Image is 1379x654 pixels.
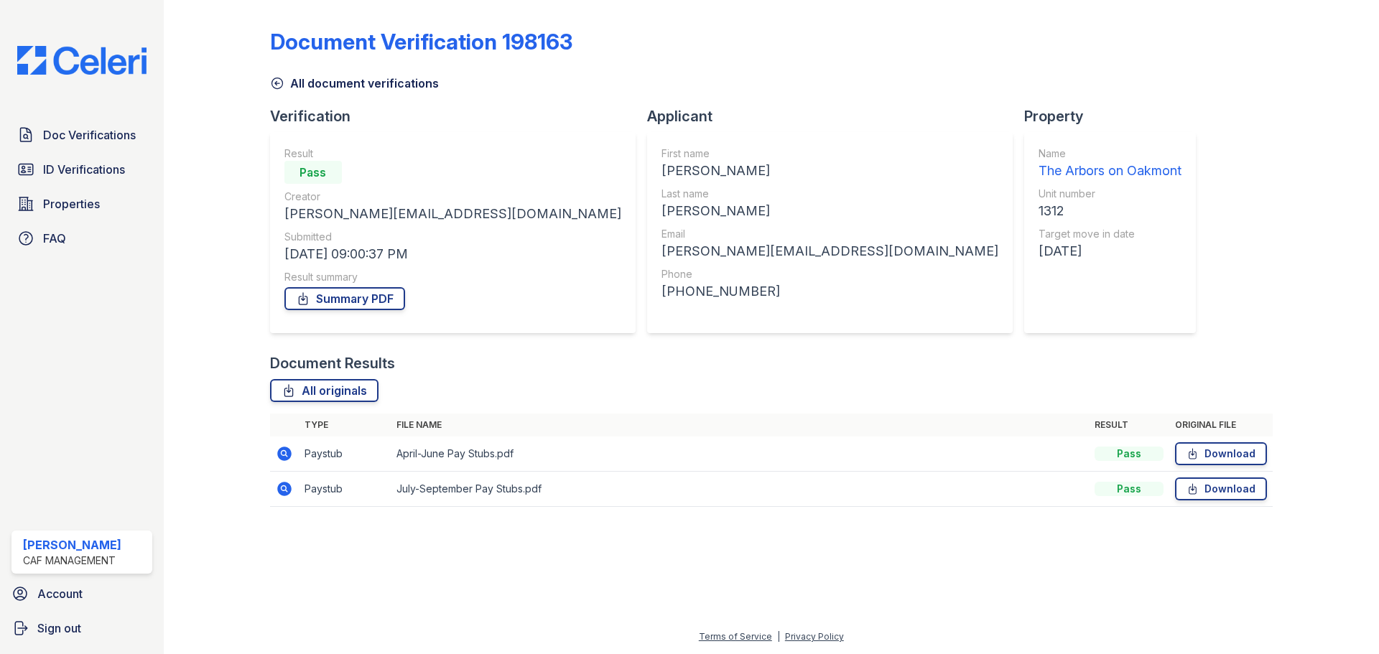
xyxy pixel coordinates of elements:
[284,270,621,284] div: Result summary
[1095,447,1164,461] div: Pass
[1039,146,1181,161] div: Name
[284,161,342,184] div: Pass
[43,161,125,178] span: ID Verifications
[661,267,998,281] div: Phone
[1039,227,1181,241] div: Target move in date
[23,553,121,568] div: CAF Management
[299,414,391,436] th: Type
[1024,106,1207,126] div: Property
[11,155,152,184] a: ID Verifications
[270,353,395,373] div: Document Results
[1039,241,1181,261] div: [DATE]
[43,126,136,144] span: Doc Verifications
[1175,442,1267,465] a: Download
[6,46,158,75] img: CE_Logo_Blue-a8612792a0a2168367f1c8372b55b34899dd931a85d93a1a3d3e32e68fde9ad4.png
[699,631,772,642] a: Terms of Service
[661,281,998,302] div: [PHONE_NUMBER]
[661,227,998,241] div: Email
[270,379,379,402] a: All originals
[661,201,998,221] div: [PERSON_NAME]
[43,195,100,212] span: Properties
[284,204,621,224] div: [PERSON_NAME][EMAIL_ADDRESS][DOMAIN_NAME]
[270,106,647,126] div: Verification
[647,106,1024,126] div: Applicant
[299,436,391,472] td: Paystub
[11,224,152,253] a: FAQ
[661,161,998,181] div: [PERSON_NAME]
[661,241,998,261] div: [PERSON_NAME][EMAIL_ADDRESS][DOMAIN_NAME]
[391,414,1089,436] th: File name
[11,121,152,149] a: Doc Verifications
[661,146,998,161] div: First name
[284,244,621,264] div: [DATE] 09:00:37 PM
[1095,482,1164,496] div: Pass
[43,230,66,247] span: FAQ
[37,585,83,602] span: Account
[391,472,1089,507] td: July-September Pay Stubs.pdf
[1039,161,1181,181] div: The Arbors on Oakmont
[1169,414,1273,436] th: Original file
[284,146,621,161] div: Result
[1039,146,1181,181] a: Name The Arbors on Oakmont
[1089,414,1169,436] th: Result
[37,620,81,637] span: Sign out
[1319,597,1365,640] iframe: chat widget
[777,631,780,642] div: |
[6,579,158,608] a: Account
[284,190,621,204] div: Creator
[1039,201,1181,221] div: 1312
[391,436,1089,472] td: April-June Pay Stubs.pdf
[270,29,572,55] div: Document Verification 198163
[23,536,121,553] div: [PERSON_NAME]
[11,190,152,218] a: Properties
[1175,477,1267,500] a: Download
[284,287,405,310] a: Summary PDF
[785,631,844,642] a: Privacy Policy
[270,75,439,92] a: All document verifications
[661,187,998,201] div: Last name
[6,614,158,643] a: Sign out
[299,472,391,507] td: Paystub
[1039,187,1181,201] div: Unit number
[284,230,621,244] div: Submitted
